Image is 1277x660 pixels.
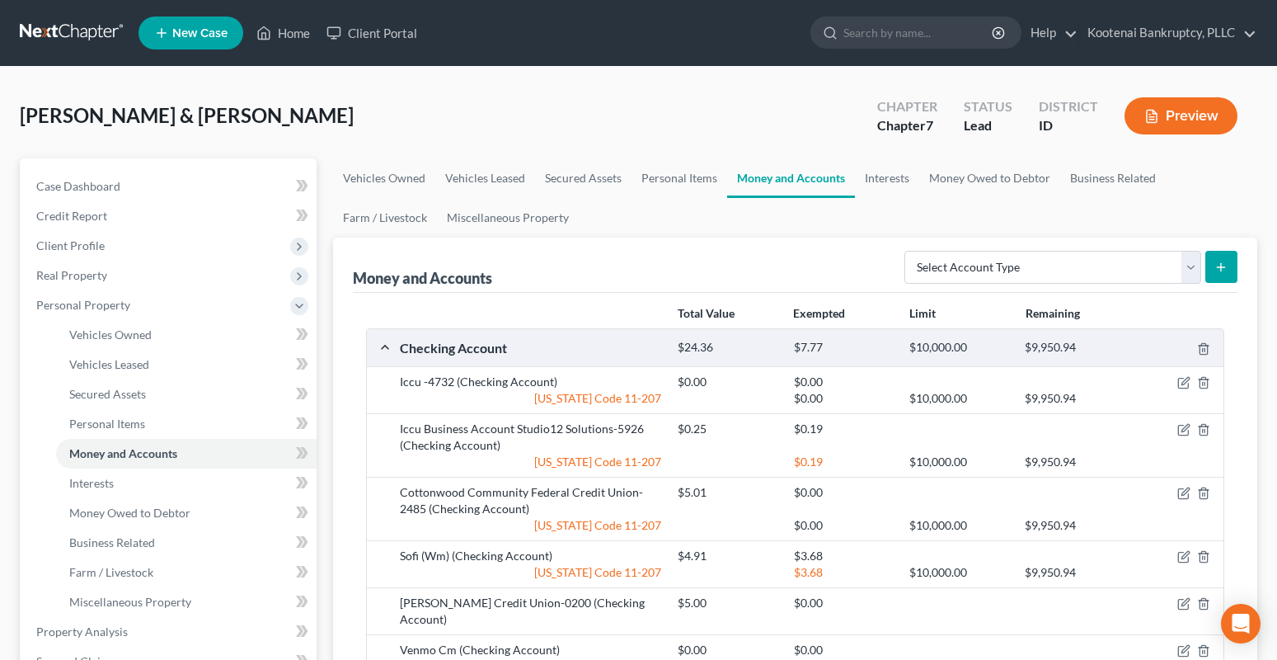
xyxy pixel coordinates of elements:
[69,328,152,342] span: Vehicles Owned
[36,179,120,193] span: Case Dashboard
[36,238,105,252] span: Client Profile
[786,517,901,534] div: $0.00
[69,595,191,609] span: Miscellaneous Property
[69,417,145,431] span: Personal Items
[727,158,855,198] a: Money and Accounts
[901,564,1016,581] div: $10,000.00
[964,116,1012,135] div: Lead
[1016,517,1132,534] div: $9,950.94
[786,421,901,437] div: $0.19
[1039,97,1098,116] div: District
[901,517,1016,534] div: $10,000.00
[909,306,936,320] strong: Limit
[69,446,177,460] span: Money and Accounts
[786,595,901,611] div: $0.00
[926,117,933,133] span: 7
[535,158,631,198] a: Secured Assets
[56,498,317,528] a: Money Owed to Debtor
[69,565,153,579] span: Farm / Livestock
[919,158,1060,198] a: Money Owed to Debtor
[435,158,535,198] a: Vehicles Leased
[333,198,437,238] a: Farm / Livestock
[1016,564,1132,581] div: $9,950.94
[786,340,901,356] div: $7.77
[56,439,317,469] a: Money and Accounts
[36,268,107,282] span: Real Property
[1060,158,1166,198] a: Business Related
[23,172,317,201] a: Case Dashboard
[901,390,1016,407] div: $10,000.00
[20,103,354,127] span: [PERSON_NAME] & [PERSON_NAME]
[669,484,785,501] div: $5.01
[56,528,317,558] a: Business Related
[786,642,901,658] div: $0.00
[669,421,785,437] div: $0.25
[69,357,149,371] span: Vehicles Leased
[392,339,669,356] div: Checking Account
[23,201,317,231] a: Credit Report
[392,517,669,534] div: [US_STATE] Code 11-207
[1022,18,1077,48] a: Help
[318,18,425,48] a: Client Portal
[1016,454,1132,470] div: $9,950.94
[901,340,1016,356] div: $10,000.00
[843,17,994,48] input: Search by name...
[901,454,1016,470] div: $10,000.00
[631,158,727,198] a: Personal Items
[877,116,937,135] div: Chapter
[786,564,901,581] div: $3.68
[392,548,669,564] div: Sofi (Wm) (Checking Account)
[69,476,114,490] span: Interests
[669,548,785,564] div: $4.91
[392,564,669,581] div: [US_STATE] Code 11-207
[56,409,317,439] a: Personal Items
[69,535,155,549] span: Business Related
[669,595,785,611] div: $5.00
[437,198,579,238] a: Miscellaneous Property
[1016,390,1132,407] div: $9,950.94
[392,390,669,407] div: [US_STATE] Code 11-207
[353,268,492,288] div: Money and Accounts
[56,320,317,350] a: Vehicles Owned
[392,595,669,628] div: [PERSON_NAME] Credit Union-0200 (Checking Account)
[1124,97,1237,134] button: Preview
[786,484,901,501] div: $0.00
[36,625,128,639] span: Property Analysis
[56,558,317,587] a: Farm / Livestock
[392,374,669,390] div: Iccu -4732 (Checking Account)
[248,18,318,48] a: Home
[56,469,317,498] a: Interests
[964,97,1012,116] div: Status
[23,617,317,647] a: Property Analysis
[36,298,130,312] span: Personal Property
[56,379,317,409] a: Secured Assets
[786,454,901,470] div: $0.19
[786,390,901,407] div: $0.00
[56,587,317,617] a: Miscellaneous Property
[855,158,919,198] a: Interests
[669,340,785,356] div: $24.36
[669,374,785,390] div: $0.00
[678,306,735,320] strong: Total Value
[1039,116,1098,135] div: ID
[793,306,845,320] strong: Exempted
[172,27,228,40] span: New Case
[392,642,669,658] div: Venmo Cm (Checking Account)
[333,158,435,198] a: Vehicles Owned
[392,421,669,454] div: Iccu Business Account Studio12 Solutions-5926 (Checking Account)
[69,387,146,401] span: Secured Assets
[1079,18,1256,48] a: Kootenai Bankruptcy, PLLC
[1016,340,1132,356] div: $9,950.94
[1221,604,1261,643] div: Open Intercom Messenger
[1026,306,1080,320] strong: Remaining
[56,350,317,379] a: Vehicles Leased
[392,454,669,470] div: [US_STATE] Code 11-207
[669,642,785,658] div: $0.00
[69,506,190,520] span: Money Owed to Debtor
[877,97,937,116] div: Chapter
[392,484,669,517] div: Cottonwood Community Federal Credit Union- 2485 (Checking Account)
[786,374,901,390] div: $0.00
[786,548,901,564] div: $3.68
[36,209,107,223] span: Credit Report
